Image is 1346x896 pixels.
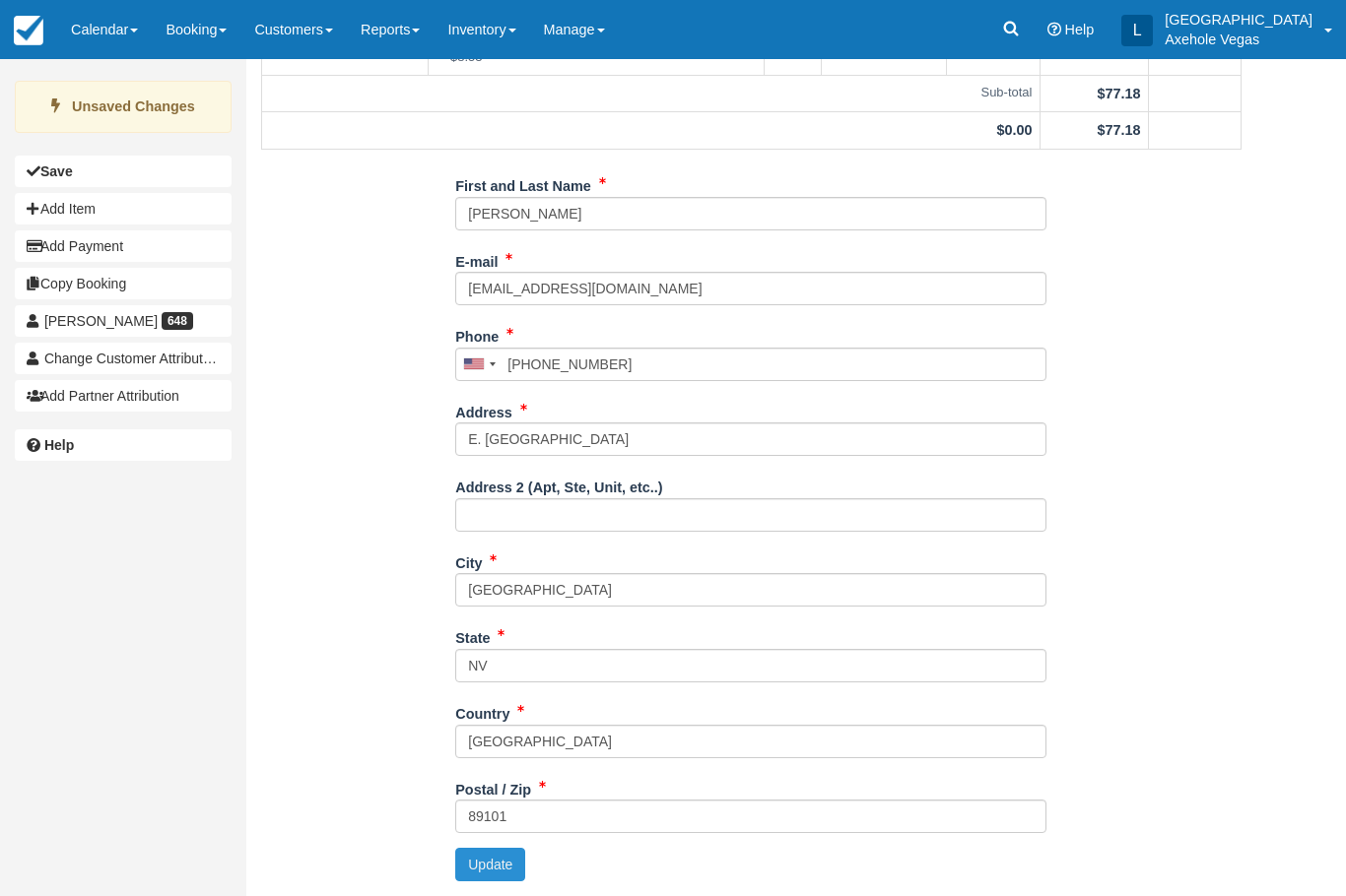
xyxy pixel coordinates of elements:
em: Sub-total [270,84,1032,102]
button: Update [455,848,525,881]
label: Country [455,697,509,725]
span: Change Customer Attribution [44,351,222,366]
label: Address 2 (Apt, Ste, Unit, etc..) [455,471,662,498]
button: Copy Booking [15,268,232,299]
strong: $77.18 [1097,122,1140,138]
button: Add Payment [15,230,232,262]
div: United States: +1 [456,349,502,380]
label: City [455,546,482,574]
button: Save [15,156,232,187]
span: 648 [162,312,193,330]
label: Phone [455,320,499,348]
strong: $77.18 [1097,86,1140,101]
a: [PERSON_NAME] 648 [15,305,232,337]
label: Postal / Zip [455,773,531,800]
img: checkfront-main-nav-mini-logo.png [14,16,43,45]
span: [PERSON_NAME] [44,313,158,329]
strong: $0.00 [996,122,1032,138]
button: Add Item [15,193,232,224]
button: Change Customer Attribution [15,343,232,374]
label: Address [455,396,512,423]
b: Save [40,163,73,179]
i: Help [1047,23,1061,36]
span: Help [1065,22,1095,37]
label: E-mail [455,245,498,273]
button: Add Partner Attribution [15,380,232,412]
label: State [455,621,490,649]
label: First and Last Name [455,169,591,197]
p: [GEOGRAPHIC_DATA] [1165,10,1312,30]
b: Help [44,437,74,453]
div: L [1121,15,1153,46]
p: Axehole Vegas [1165,30,1312,49]
a: Help [15,429,232,461]
strong: Unsaved Changes [72,98,195,114]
